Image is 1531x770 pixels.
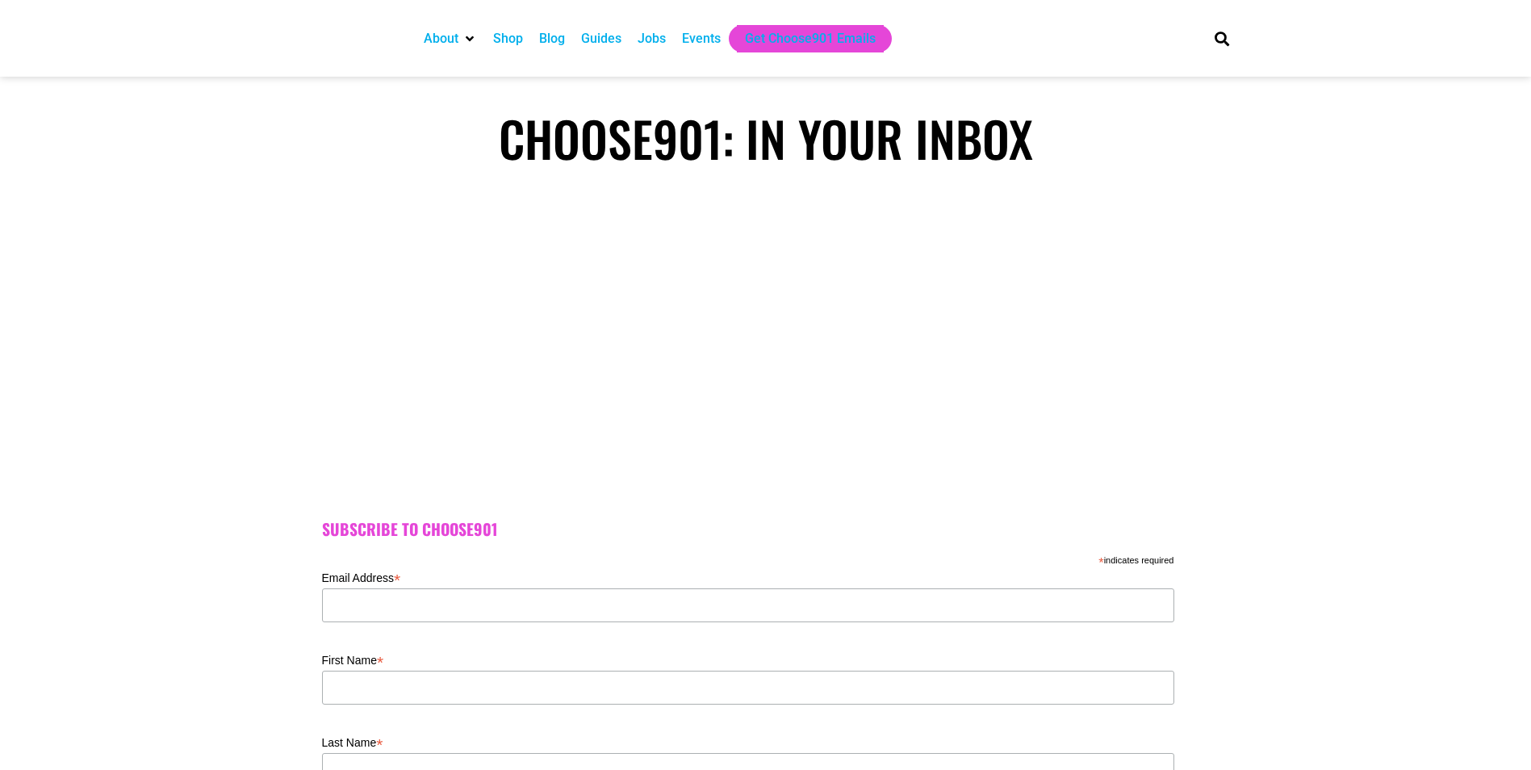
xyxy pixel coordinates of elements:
[322,731,1174,751] label: Last Name
[682,29,721,48] a: Events
[1208,25,1235,52] div: Search
[322,551,1174,567] div: indicates required
[539,29,565,48] a: Blog
[508,197,1024,488] img: Text graphic with "Choose 901" logo. Reads: "7 Things to Do in Memphis This Week. Sign Up Below."...
[581,29,621,48] a: Guides
[416,25,1187,52] nav: Main nav
[638,29,666,48] a: Jobs
[322,649,1174,668] label: First Name
[322,567,1174,586] label: Email Address
[424,29,458,48] a: About
[322,520,1210,539] h2: Subscribe to Choose901
[416,25,485,52] div: About
[493,29,523,48] a: Shop
[290,109,1242,167] h1: Choose901: In Your Inbox
[745,29,876,48] a: Get Choose901 Emails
